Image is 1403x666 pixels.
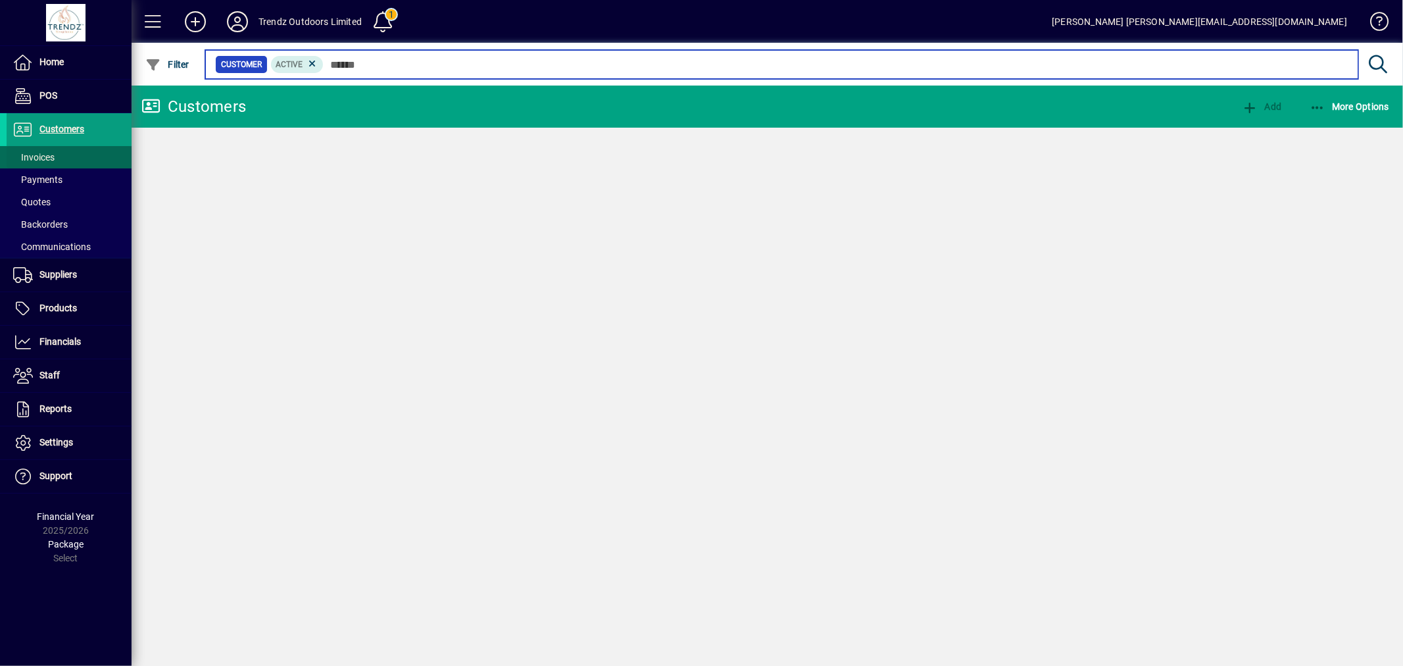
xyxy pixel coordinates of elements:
[7,292,132,325] a: Products
[39,403,72,414] span: Reports
[7,393,132,426] a: Reports
[1239,95,1285,118] button: Add
[13,174,62,185] span: Payments
[7,146,132,168] a: Invoices
[39,370,60,380] span: Staff
[7,191,132,213] a: Quotes
[7,168,132,191] a: Payments
[142,53,193,76] button: Filter
[1242,101,1281,112] span: Add
[7,46,132,79] a: Home
[1360,3,1387,45] a: Knowledge Base
[39,336,81,347] span: Financials
[13,219,68,230] span: Backorders
[7,236,132,258] a: Communications
[39,90,57,101] span: POS
[39,124,84,134] span: Customers
[39,57,64,67] span: Home
[1310,101,1390,112] span: More Options
[39,269,77,280] span: Suppliers
[13,152,55,163] span: Invoices
[7,213,132,236] a: Backorders
[145,59,189,70] span: Filter
[1052,11,1347,32] div: [PERSON_NAME] [PERSON_NAME][EMAIL_ADDRESS][DOMAIN_NAME]
[13,197,51,207] span: Quotes
[174,10,216,34] button: Add
[7,326,132,359] a: Financials
[221,58,262,71] span: Customer
[216,10,258,34] button: Profile
[37,511,95,522] span: Financial Year
[7,426,132,459] a: Settings
[39,437,73,448] span: Settings
[13,242,91,252] span: Communications
[7,460,132,493] a: Support
[7,359,132,392] a: Staff
[39,471,72,481] span: Support
[48,539,84,550] span: Package
[258,11,362,32] div: Trendz Outdoors Limited
[276,60,303,69] span: Active
[1306,95,1393,118] button: More Options
[7,259,132,292] a: Suppliers
[7,80,132,113] a: POS
[141,96,246,117] div: Customers
[39,303,77,313] span: Products
[271,56,324,73] mat-chip: Activation Status: Active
